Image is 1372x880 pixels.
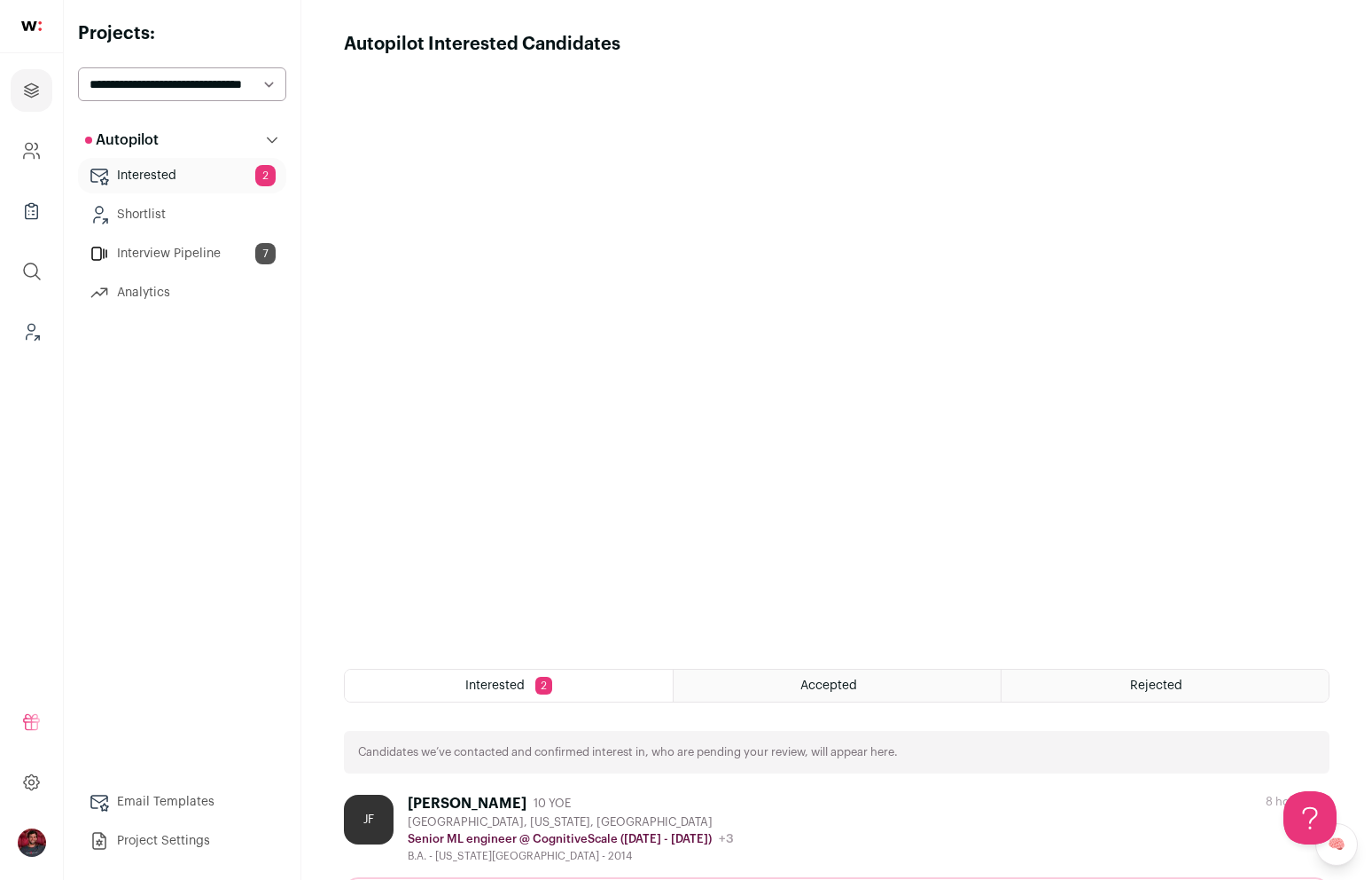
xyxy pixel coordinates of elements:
[18,829,46,857] button: Open dropdown
[408,832,712,846] p: Senior ML engineer @ CognitiveScale ([DATE] - [DATE])
[85,130,159,151] p: Autopilot
[408,815,734,829] div: [GEOGRAPHIC_DATA], [US_STATE], [GEOGRAPHIC_DATA]
[344,57,1329,648] iframe: Autopilot Interested
[1130,680,1182,692] span: Rejected
[344,32,620,57] h1: Autopilot Interested Candidates
[11,130,52,172] a: Company and ATS Settings
[1002,670,1329,702] a: Rejected
[78,122,286,158] button: Autopilot
[78,158,286,193] a: Interested2
[18,829,46,857] img: 221213-medium_jpg
[21,21,42,31] img: wellfound-shorthand-0d5821cbd27db2630d0214b213865d53afaa358527fdda9d0ea32b1df1b89c2c.svg
[78,21,286,46] h2: Projects:
[78,275,286,310] a: Analytics
[465,680,525,692] span: Interested
[408,795,526,813] div: [PERSON_NAME]
[408,849,734,863] div: B.A. - [US_STATE][GEOGRAPHIC_DATA] - 2014
[1266,795,1329,809] div: 8 hours ago
[344,795,394,845] div: JF
[674,670,1001,702] a: Accepted
[78,823,286,859] a: Project Settings
[78,197,286,232] a: Shortlist
[11,69,52,112] a: Projects
[1283,791,1337,845] iframe: Help Scout Beacon - Open
[78,784,286,820] a: Email Templates
[358,745,898,759] p: Candidates we’ve contacted and confirmed interest in, who are pending your review, will appear here.
[800,680,857,692] span: Accepted
[1315,823,1358,866] a: 🧠
[719,833,734,845] span: +3
[255,243,276,264] span: 7
[11,190,52,232] a: Company Lists
[534,797,571,811] span: 10 YOE
[11,310,52,353] a: Leads (Backoffice)
[255,165,276,186] span: 2
[78,236,286,271] a: Interview Pipeline7
[535,677,552,695] span: 2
